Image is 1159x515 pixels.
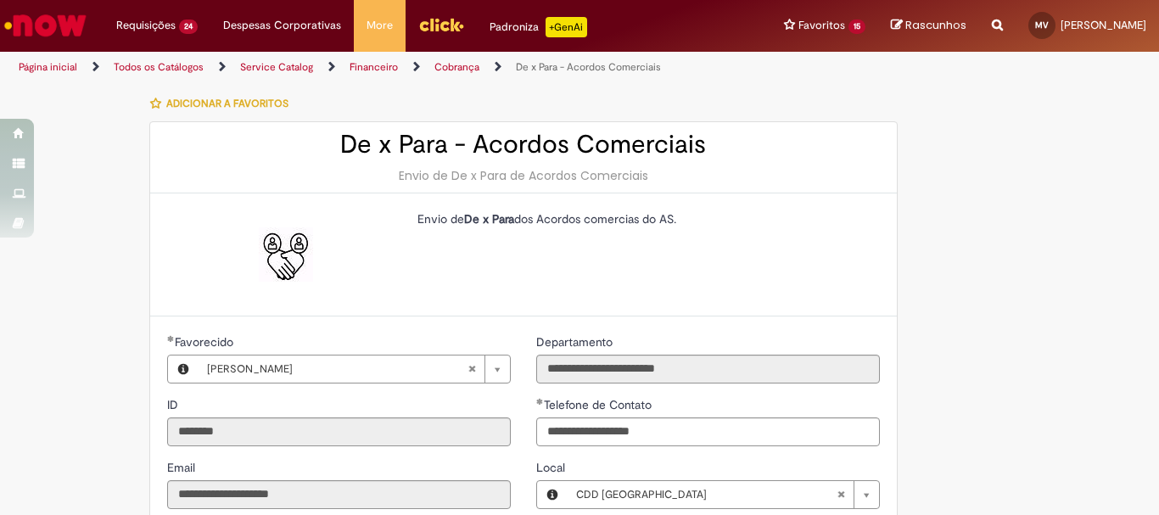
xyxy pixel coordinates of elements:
span: 15 [848,20,865,34]
span: Somente leitura - ID [167,397,182,412]
label: Somente leitura - Departamento [536,333,616,350]
p: +GenAi [546,17,587,37]
abbr: Limpar campo Favorecido [459,355,484,383]
span: More [367,17,393,34]
p: Envio de dos Acordos comercias do AS. [417,210,867,227]
label: Somente leitura - ID [167,396,182,413]
a: CDD [GEOGRAPHIC_DATA]Limpar campo Local [568,481,879,508]
a: Todos os Catálogos [114,60,204,74]
label: Somente leitura - Email [167,459,199,476]
span: Telefone de Contato [544,397,655,412]
a: Página inicial [19,60,77,74]
span: 24 [179,20,198,34]
a: Cobrança [434,60,479,74]
input: ID [167,417,511,446]
span: Obrigatório Preenchido [167,335,175,342]
span: CDD [GEOGRAPHIC_DATA] [576,481,837,508]
span: Despesas Corporativas [223,17,341,34]
a: [PERSON_NAME]Limpar campo Favorecido [199,355,510,383]
abbr: Limpar campo Local [828,481,854,508]
span: [PERSON_NAME] [207,355,468,383]
span: Adicionar a Favoritos [166,97,288,110]
button: Local, Visualizar este registro CDD Brasília [537,481,568,508]
div: Envio de De x Para de Acordos Comerciais [167,167,880,184]
a: De x Para - Acordos Comerciais [516,60,661,74]
h2: De x Para - Acordos Comerciais [167,131,880,159]
span: MV [1035,20,1049,31]
span: Favoritos [798,17,845,34]
input: Email [167,480,511,509]
a: Service Catalog [240,60,313,74]
input: Telefone de Contato [536,417,880,446]
img: ServiceNow [2,8,89,42]
img: click_logo_yellow_360x200.png [418,12,464,37]
span: Obrigatório Preenchido [536,398,544,405]
span: Rascunhos [905,17,966,33]
ul: Trilhas de página [13,52,760,83]
span: Somente leitura - Departamento [536,334,616,350]
span: Somente leitura - Email [167,460,199,475]
a: Rascunhos [891,18,966,34]
span: Necessários - Favorecido [175,334,237,350]
strong: De x Para [464,211,514,227]
button: Favorecido, Visualizar este registro Maria Fernanda Brandao Vinholis [168,355,199,383]
a: Financeiro [350,60,398,74]
div: Padroniza [490,17,587,37]
img: De x Para - Acordos Comerciais [259,227,313,282]
span: [PERSON_NAME] [1061,18,1146,32]
button: Adicionar a Favoritos [149,86,298,121]
span: Local [536,460,568,475]
span: Requisições [116,17,176,34]
input: Departamento [536,355,880,383]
